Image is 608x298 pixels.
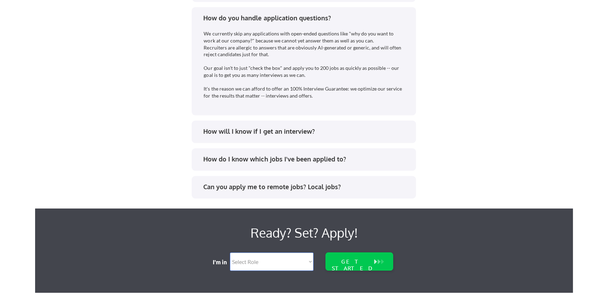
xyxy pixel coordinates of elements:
[133,223,475,243] div: Ready? Set? Apply!
[204,30,405,99] div: We currently skip any applications with open-ended questions like "why do you want to work at our...
[213,258,232,266] div: I'm in
[203,155,409,164] div: How do I know which jobs I've been applied to?
[203,183,409,191] div: Can you apply me to remote jobs? Local jobs?
[203,14,409,22] div: How do you handle application questions?
[203,127,409,136] div: How will I know if I get an interview?
[330,258,375,271] div: GET STARTED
